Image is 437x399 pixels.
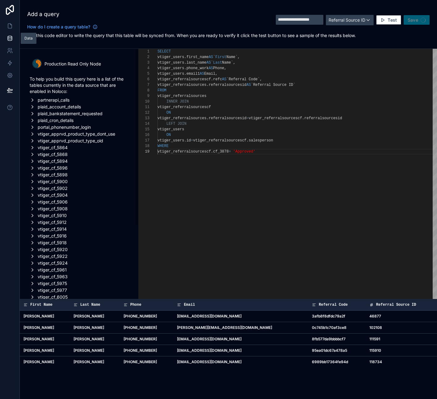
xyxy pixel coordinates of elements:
span: `Referral Source ID` [251,83,295,87]
span: , [260,77,262,82]
td: [PERSON_NAME] [20,322,70,334]
td: 0c745b1c70af3ce8 [308,322,366,334]
span: vtiger_cf_5864 [38,145,68,151]
td: [EMAIL_ADDRESS][DOMAIN_NAME] [173,311,308,322]
div: 5 [138,71,149,77]
span: AS [206,61,211,65]
span: vtiger_users [158,55,184,59]
span: Phone [213,66,224,70]
button: Referral Source ID [326,15,374,25]
span: vtiger_cf_5868 [38,151,68,157]
span: vtiger_referralsourcescf [158,77,211,82]
span: vtiger_referralsourcescf [158,149,211,154]
td: 46877 [366,311,437,322]
a: How do I create a query table? [27,23,98,30]
span: = [246,116,249,120]
span: salesperson [249,138,273,143]
span: vtiger_cf_5916 [38,233,67,239]
span: AS [246,83,251,87]
span: vtiger_cf_5963 [38,274,68,280]
img: leftSidebar.data.sync.customQuery.logoAlt [32,59,42,69]
span: email1 [187,72,200,76]
div: 7 [138,82,149,88]
span: . [184,138,186,143]
span: Production Read Only Node [44,61,101,67]
span: Referral Source ID [329,17,365,23]
td: [EMAIL_ADDRESS][DOMAIN_NAME] [173,334,308,345]
span: ON [166,111,171,115]
div: 6 [138,77,149,82]
span: phone_work [187,66,209,70]
td: [PERSON_NAME] [20,334,70,345]
span: plaid_bankstatement_requested [38,111,103,117]
div: scrollable content [20,299,437,399]
span: . [184,66,186,70]
span: . [184,55,186,59]
span: vtiger_cf_5908 [38,206,68,212]
span: vtiger_cf_5961 [38,267,67,273]
div: 8 [138,88,149,93]
td: 95ea01dc67a478a5 [308,345,366,356]
td: 6989bb17364fe94d [308,356,366,368]
span: vtiger_users [158,61,184,65]
div: 16 [138,132,149,138]
span: Email [204,72,215,76]
span: vtiger_cf_5902 [38,185,68,191]
span: vtiger_cf_5912 [38,219,67,225]
span: . [302,116,304,120]
td: [PERSON_NAME] [20,345,70,356]
span: vtiger_cf_5900 [38,178,68,185]
span: . [206,116,208,120]
span: , [237,55,240,59]
td: 111591 [366,334,437,345]
span: . [211,149,213,154]
p: Email [184,302,195,307]
td: [PERSON_NAME] [70,345,120,356]
p: To help you build this query here is a list of the tables currently in the data source that are e... [30,76,128,94]
span: `Referral Code` [226,77,260,82]
div: 2 [138,54,149,60]
span: vtiger_users [158,127,184,132]
span: SELECT [158,49,171,54]
span: AS [209,66,213,70]
div: 17 [138,138,149,143]
span: referralsourcesid [209,116,246,120]
p: Last Name [80,302,100,307]
span: AS [209,55,213,59]
span: Last [213,61,222,65]
span: Test [388,17,397,23]
td: [PHONE_NUMBER] [120,322,174,334]
span: vtiger_referralsourcescf [158,105,211,109]
div: 18 [138,143,149,149]
p: Phone [130,302,141,307]
td: [PERSON_NAME][EMAIL_ADDRESS][DOMAIN_NAME] [173,322,308,334]
span: JOIN [178,122,187,126]
span: vtiger_cf_5914 [38,226,67,232]
span: Name` [222,61,233,65]
div: 14 [138,121,149,127]
td: [PHONE_NUMBER] [120,345,174,356]
p: Referral Source ID [376,302,416,307]
span: vtiger_referralsources [158,94,206,98]
span: = [191,138,193,143]
div: 15 [138,127,149,132]
span: Add a query [27,10,59,19]
span: vtiger_cf_5910 [38,212,67,219]
td: [PERSON_NAME] [70,322,120,334]
div: 19 [138,149,149,154]
span: , [224,66,226,70]
span: vtiger_referralsources [158,83,206,87]
span: . [184,72,186,76]
span: vtiger_cf_5977 [38,287,67,293]
span: . [184,61,186,65]
span: FROM [158,88,166,93]
td: 118734 [366,356,437,368]
span: How do I create a query table? [27,23,90,30]
span: cf_3878 [213,149,229,154]
p: First Name [30,302,53,307]
span: ` [211,61,213,65]
span: id [187,138,191,143]
span: plaid_account_details [38,104,81,110]
span: AS [222,77,226,82]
